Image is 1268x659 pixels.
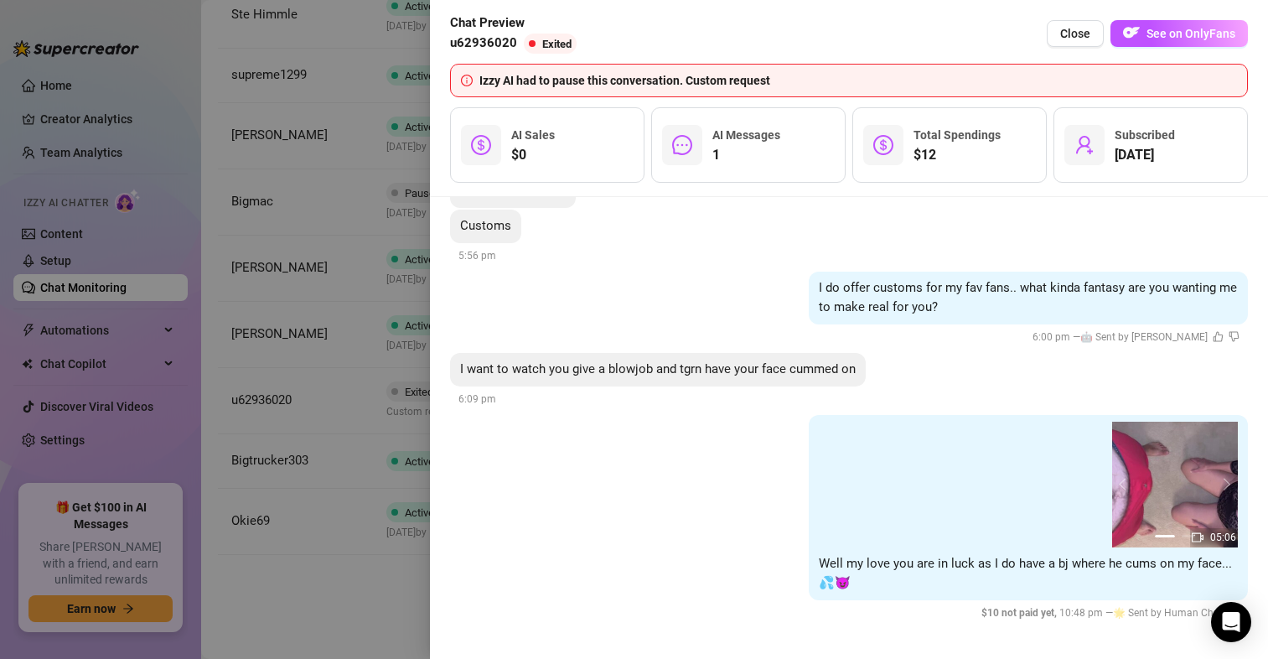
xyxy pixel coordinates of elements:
[1113,607,1234,619] span: 🌟 Sent by Human Chatter
[873,135,893,155] span: dollar
[819,556,1232,591] span: Well my love you are in luck as I do have a bj where he cums on my face...💦😈
[1210,532,1236,543] span: 05:06
[1211,602,1251,642] div: Open Intercom Messenger
[450,34,517,54] span: u62936020
[450,13,583,34] span: Chat Preview
[1047,20,1104,47] button: Close
[1074,135,1095,155] span: user-add
[1110,20,1248,47] button: OFSee on OnlyFans
[913,128,1001,142] span: Total Spendings
[511,128,555,142] span: AI Sales
[1119,478,1132,491] button: prev
[479,71,1237,90] div: Izzy AI had to pause this conversation. Custom request
[461,75,473,86] span: info-circle
[1218,478,1231,491] button: next
[1112,422,1238,547] img: media
[458,250,496,262] span: 5:56 pm
[1123,24,1140,41] img: OF
[1115,145,1175,165] span: [DATE]
[1060,27,1090,40] span: Close
[712,128,780,142] span: AI Messages
[913,145,1001,165] span: $12
[471,135,491,155] span: dollar
[1033,331,1240,343] span: 6:00 pm —
[1080,331,1208,343] span: 🤖 Sent by [PERSON_NAME]
[460,218,511,233] span: Customs
[458,393,496,405] span: 6:09 pm
[511,145,555,165] span: $0
[981,607,1240,619] span: 10:48 pm —
[1192,532,1203,543] span: video-camera
[1110,20,1248,48] a: OFSee on OnlyFans
[1182,535,1195,537] button: 2
[712,145,780,165] span: 1
[1115,128,1175,142] span: Subscribed
[542,38,572,50] span: Exited
[460,361,856,376] span: I want to watch you give a blowjob and tgrn have your face cummed on
[819,280,1237,315] span: I do offer customs for my fav fans.. what kinda fantasy are you wanting me to make real for you?
[981,607,1059,619] span: $ 10 not paid yet ,
[672,135,692,155] span: message
[1146,27,1235,40] span: See on OnlyFans
[1213,331,1224,342] span: like
[1229,331,1240,342] span: dislike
